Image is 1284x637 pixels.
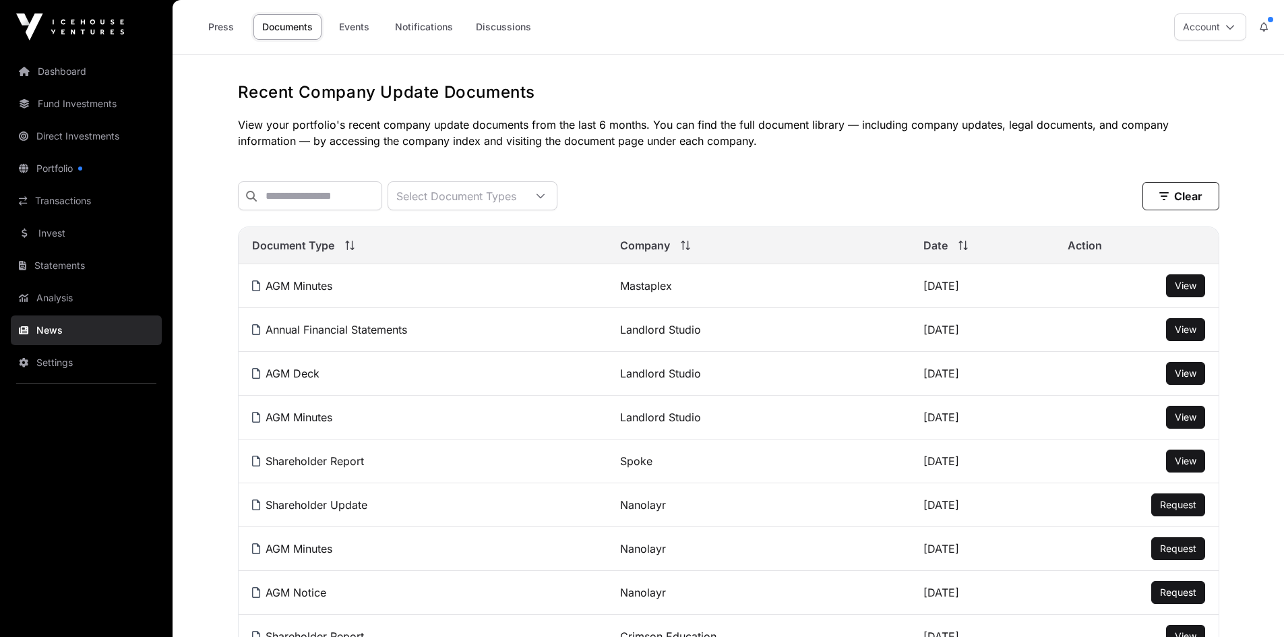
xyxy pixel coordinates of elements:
[1175,323,1196,336] a: View
[620,367,701,380] a: Landlord Studio
[910,264,1055,308] td: [DATE]
[11,186,162,216] a: Transactions
[11,348,162,377] a: Settings
[620,323,701,336] a: Landlord Studio
[252,323,407,336] a: Annual Financial Statements
[1217,572,1284,637] iframe: Chat Widget
[620,237,670,253] span: Company
[1151,493,1205,516] button: Request
[1175,454,1196,468] a: View
[11,315,162,345] a: News
[1160,542,1196,555] a: Request
[252,542,332,555] a: AGM Minutes
[620,586,666,599] a: Nanolayr
[1166,362,1205,385] button: View
[252,411,332,424] a: AGM Minutes
[388,182,524,210] div: Select Document Types
[1175,280,1196,291] span: View
[1142,182,1219,210] button: Clear
[327,14,381,40] a: Events
[1160,586,1196,598] span: Request
[1166,274,1205,297] button: View
[910,571,1055,615] td: [DATE]
[1166,406,1205,429] button: View
[16,13,124,40] img: Icehouse Ventures Logo
[1160,499,1196,510] span: Request
[1175,324,1196,335] span: View
[252,586,326,599] a: AGM Notice
[11,218,162,248] a: Invest
[386,14,462,40] a: Notifications
[1160,498,1196,512] a: Request
[923,237,948,253] span: Date
[910,352,1055,396] td: [DATE]
[11,283,162,313] a: Analysis
[11,154,162,183] a: Portfolio
[11,57,162,86] a: Dashboard
[238,117,1219,149] p: View your portfolio's recent company update documents from the last 6 months. You can find the fu...
[910,483,1055,527] td: [DATE]
[620,279,672,293] a: Mastaplex
[1175,367,1196,380] a: View
[620,411,701,424] a: Landlord Studio
[252,498,367,512] a: Shareholder Update
[1175,411,1196,423] span: View
[252,237,334,253] span: Document Type
[1166,450,1205,473] button: View
[1174,13,1246,40] button: Account
[1160,586,1196,599] a: Request
[910,308,1055,352] td: [DATE]
[910,396,1055,439] td: [DATE]
[1151,537,1205,560] button: Request
[1160,543,1196,554] span: Request
[910,527,1055,571] td: [DATE]
[194,14,248,40] a: Press
[620,454,652,468] a: Spoke
[252,367,319,380] a: AGM Deck
[1151,581,1205,604] button: Request
[11,121,162,151] a: Direct Investments
[11,251,162,280] a: Statements
[252,454,364,468] a: Shareholder Report
[1175,367,1196,379] span: View
[1068,237,1102,253] span: Action
[252,279,332,293] a: AGM Minutes
[253,14,322,40] a: Documents
[1175,455,1196,466] span: View
[238,82,1219,103] h1: Recent Company Update Documents
[620,542,666,555] a: Nanolayr
[620,498,666,512] a: Nanolayr
[910,439,1055,483] td: [DATE]
[1166,318,1205,341] button: View
[1175,411,1196,424] a: View
[467,14,540,40] a: Discussions
[11,89,162,119] a: Fund Investments
[1175,279,1196,293] a: View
